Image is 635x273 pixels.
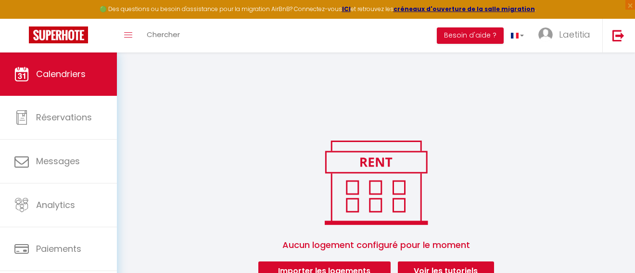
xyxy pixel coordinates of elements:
a: ICI [342,5,351,13]
span: Paiements [36,243,81,255]
a: ... Laetitia [531,19,602,52]
span: Calendriers [36,68,86,80]
img: Super Booking [29,26,88,43]
button: Ouvrir le widget de chat LiveChat [8,4,37,33]
span: Aucun logement configuré pour le moment [128,229,623,261]
span: Réservations [36,111,92,123]
img: ... [538,27,553,42]
img: logout [612,29,624,41]
span: Laetitia [559,28,590,40]
span: Chercher [147,29,180,39]
button: Besoin d'aide ? [437,27,504,44]
a: créneaux d'ouverture de la salle migration [394,5,535,13]
span: Analytics [36,199,75,211]
img: rent.png [315,136,437,229]
a: Chercher [140,19,187,52]
span: Messages [36,155,80,167]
